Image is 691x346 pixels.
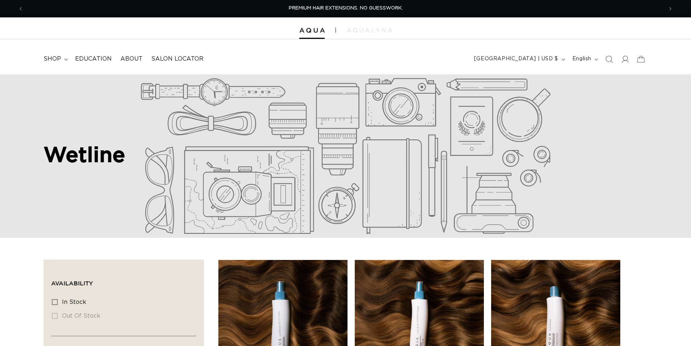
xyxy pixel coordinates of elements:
[39,51,71,67] summary: shop
[572,55,591,63] span: English
[151,55,203,63] span: Salon Locator
[470,52,568,66] button: [GEOGRAPHIC_DATA] | USD $
[13,2,29,16] button: Previous announcement
[568,52,601,66] button: English
[116,51,147,67] a: About
[44,142,207,167] h2: Wetline
[662,2,678,16] button: Next announcement
[474,55,558,63] span: [GEOGRAPHIC_DATA] | USD $
[71,51,116,67] a: Education
[62,299,86,305] span: In stock
[601,51,617,67] summary: Search
[289,6,403,11] span: PREMIUM HAIR EXTENSIONS. NO GUESSWORK.
[75,55,112,63] span: Education
[120,55,143,63] span: About
[347,28,392,32] img: aqualyna.com
[51,280,93,286] span: Availability
[44,55,61,63] span: shop
[147,51,208,67] a: Salon Locator
[299,28,325,33] img: Aqua Hair Extensions
[51,267,196,293] summary: Availability (0 selected)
